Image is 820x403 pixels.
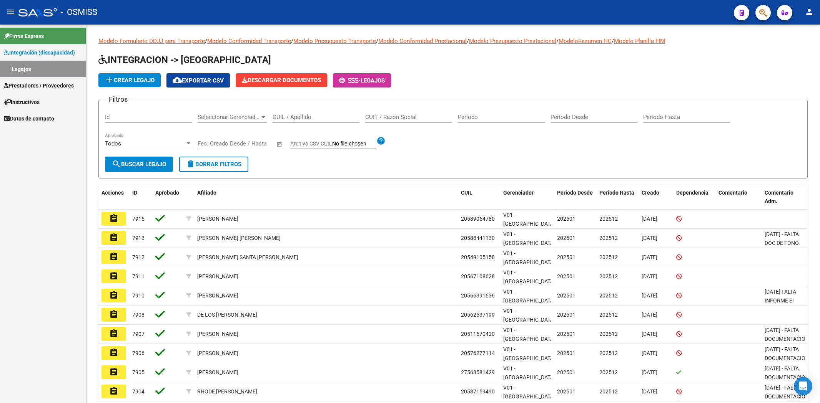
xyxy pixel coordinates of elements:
span: 20576277114 [461,350,495,356]
span: [DATE] [642,388,657,395]
span: V01 - [GEOGRAPHIC_DATA] [503,231,555,246]
span: Acciones [101,190,124,196]
span: V01 - [GEOGRAPHIC_DATA] [503,346,555,361]
datatable-header-cell: Creado [639,185,673,210]
span: 202512 [599,388,618,395]
datatable-header-cell: Dependencia [673,185,715,210]
span: Todos [105,140,121,147]
span: 6/8/25 FALTA INFORME EI FALTA DOCU TERAPIAS [765,289,796,321]
button: Borrar Filtros [179,157,248,172]
span: Aprobado [155,190,179,196]
span: 202512 [599,312,618,318]
span: 20587159490 [461,388,495,395]
span: [DATE] [642,331,657,337]
span: [DATE] [642,369,657,375]
button: -Legajos [333,73,391,88]
input: End date [230,140,267,147]
span: Firma Express [4,32,44,40]
span: 202512 [599,216,618,222]
span: Exportar CSV [173,77,224,84]
span: V01 - [GEOGRAPHIC_DATA] [503,269,555,284]
a: Modelo Planilla FIM [614,38,665,45]
span: INTEGRACION -> [GEOGRAPHIC_DATA] [98,55,271,65]
span: 202501 [557,388,575,395]
span: Crear Legajo [105,77,155,84]
mat-icon: help [376,136,386,145]
datatable-header-cell: Afiliado [194,185,458,210]
span: [DATE] [642,312,657,318]
span: [DATE] [642,216,657,222]
span: 202501 [557,235,575,241]
a: Modelo Presupuesto Prestacional [469,38,556,45]
a: ModeloResumen HC [559,38,612,45]
span: 7905 [132,369,145,375]
h3: Filtros [105,94,131,105]
button: Exportar CSV [166,73,230,88]
div: [PERSON_NAME] [197,215,238,223]
span: 202512 [599,273,618,279]
span: 7906 [132,350,145,356]
span: 20567108628 [461,273,495,279]
span: V01 - [GEOGRAPHIC_DATA] [503,250,555,265]
mat-icon: assignment [109,348,118,357]
datatable-header-cell: Periodo Hasta [596,185,639,210]
span: Descargar Documentos [242,77,321,84]
mat-icon: add [105,75,114,84]
div: [PERSON_NAME] [197,349,238,358]
input: Archivo CSV CUIL [332,140,376,147]
mat-icon: assignment [109,291,118,300]
span: 1/08/2025 - FALTA DOCUMENTACION DE TERAPIAS. FALTA INFORME EI [765,346,809,387]
div: RHODE [PERSON_NAME] [197,387,257,396]
span: Prestadores / Proveedores [4,81,74,90]
span: Buscar Legajo [112,161,166,168]
span: 7907 [132,331,145,337]
mat-icon: assignment [109,233,118,242]
span: 20566391636 [461,292,495,299]
a: Modelo Formulario DDJJ para Transporte [98,38,205,45]
datatable-header-cell: Comentario [715,185,762,210]
mat-icon: person [805,7,814,17]
button: Open calendar [275,140,284,149]
span: Integración (discapacidad) [4,48,75,57]
datatable-header-cell: Gerenciador [500,185,554,210]
span: 202501 [557,292,575,299]
a: Modelo Presupuesto Transporte [293,38,376,45]
span: 7915 [132,216,145,222]
span: 7908 [132,312,145,318]
mat-icon: assignment [109,386,118,396]
div: [PERSON_NAME] [197,291,238,300]
span: - OSMISS [61,4,97,21]
span: V01 - [GEOGRAPHIC_DATA] [503,212,555,227]
span: V01 - [GEOGRAPHIC_DATA] [503,289,555,304]
span: [DATE] [642,273,657,279]
span: Archivo CSV CUIL [290,140,332,147]
span: 202501 [557,331,575,337]
span: 202501 [557,350,575,356]
span: 1/08/2025 - FALTA DOCUMENTACION DE TRANSPORTE. FALTA INFORME EI [765,327,809,377]
span: 202512 [599,350,618,356]
mat-icon: assignment [109,214,118,223]
mat-icon: assignment [109,310,118,319]
span: Legajos [361,77,385,84]
span: Datos de contacto [4,114,54,123]
mat-icon: assignment [109,271,118,281]
span: Gerenciador [503,190,534,196]
datatable-header-cell: Periodo Desde [554,185,596,210]
span: 202512 [599,235,618,241]
span: Seleccionar Gerenciador [198,114,260,121]
span: 20588441130 [461,235,495,241]
span: Comentario [719,190,747,196]
span: 202512 [599,369,618,375]
span: V01 - [GEOGRAPHIC_DATA] [503,365,555,380]
mat-icon: delete [186,159,195,168]
span: 7904 [132,388,145,395]
span: 202512 [599,331,618,337]
input: Start date [198,140,223,147]
span: 202501 [557,312,575,318]
span: Instructivos [4,98,40,106]
span: Dependencia [676,190,709,196]
span: 202501 [557,273,575,279]
a: Modelo Conformidad Transporte [207,38,291,45]
span: 6/08/2025 - FALTA DOC DE FONO. [765,231,800,246]
span: Periodo Hasta [599,190,634,196]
